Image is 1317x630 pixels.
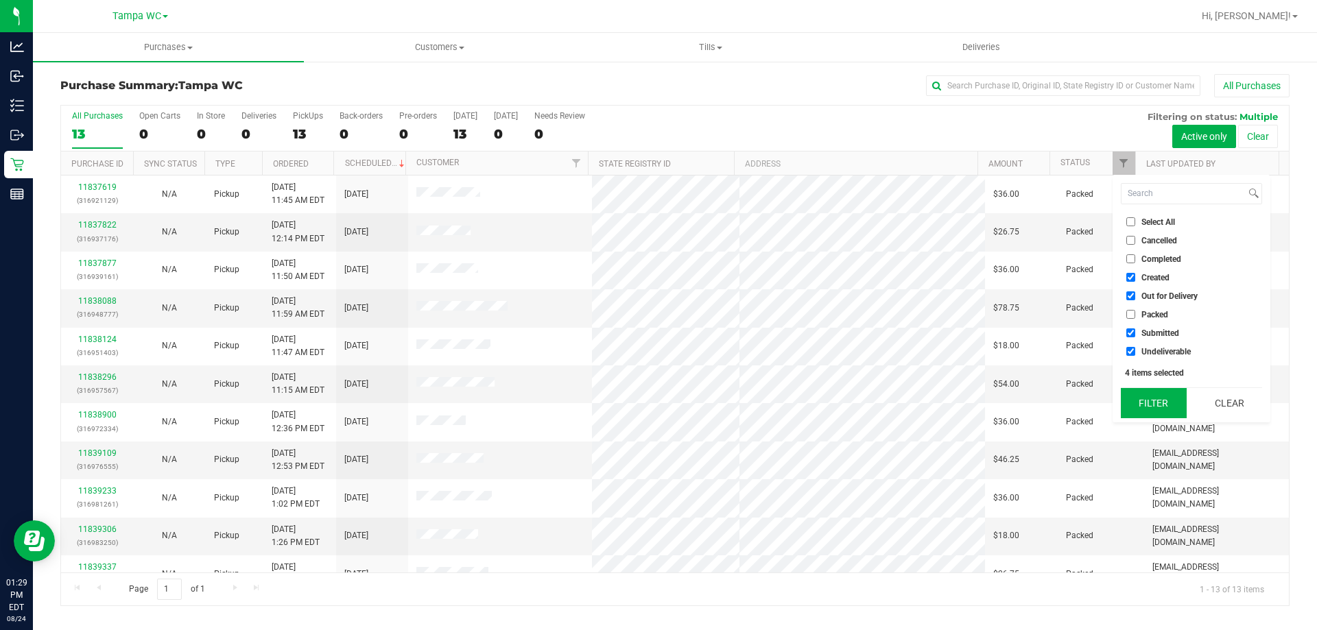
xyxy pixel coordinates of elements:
[1152,485,1281,511] span: [EMAIL_ADDRESS][DOMAIN_NAME]
[293,111,323,121] div: PickUps
[1066,302,1093,315] span: Packed
[993,415,1019,428] span: $36.00
[1202,10,1291,21] span: Hi, [PERSON_NAME]!
[993,188,1019,201] span: $36.00
[534,126,585,142] div: 0
[926,75,1200,96] input: Search Purchase ID, Original ID, State Registry ID or Customer Name...
[993,568,1019,581] span: $26.75
[993,339,1019,352] span: $18.00
[1239,111,1278,122] span: Multiple
[988,159,1023,169] a: Amount
[162,417,177,426] span: Not Applicable
[69,422,125,435] p: (316972334)
[1121,388,1187,418] button: Filter
[60,80,470,92] h3: Purchase Summary:
[344,302,368,315] span: [DATE]
[344,492,368,505] span: [DATE]
[1126,347,1135,356] input: Undeliverable
[197,111,225,121] div: In Store
[139,126,180,142] div: 0
[1189,579,1275,599] span: 1 - 13 of 13 items
[162,569,177,579] span: Not Applicable
[344,339,368,352] span: [DATE]
[162,302,177,315] button: N/A
[117,579,216,600] span: Page of 1
[1141,255,1181,263] span: Completed
[1060,158,1090,167] a: Status
[344,453,368,466] span: [DATE]
[6,577,27,614] p: 01:29 PM EDT
[1066,492,1093,505] span: Packed
[10,187,24,201] inline-svg: Reports
[1126,328,1135,337] input: Submitted
[273,159,309,169] a: Ordered
[10,99,24,112] inline-svg: Inventory
[14,520,55,561] iframe: Resource center
[197,126,225,142] div: 0
[69,536,125,549] p: (316983250)
[78,182,117,192] a: 11837619
[162,303,177,313] span: Not Applicable
[304,33,575,62] a: Customers
[78,410,117,420] a: 11838900
[344,568,368,581] span: [DATE]
[78,220,117,230] a: 11837822
[162,189,177,199] span: Not Applicable
[272,371,324,397] span: [DATE] 11:15 AM EDT
[453,126,477,142] div: 13
[1066,188,1093,201] span: Packed
[1066,453,1093,466] span: Packed
[344,529,368,542] span: [DATE]
[78,448,117,458] a: 11839109
[241,111,276,121] div: Deliveries
[1238,125,1278,148] button: Clear
[78,562,117,572] a: 11839337
[416,158,459,167] a: Customer
[293,126,323,142] div: 13
[162,415,177,428] button: N/A
[215,159,235,169] a: Type
[272,523,320,549] span: [DATE] 1:26 PM EDT
[78,372,117,382] a: 11838296
[1152,561,1281,587] span: [EMAIL_ADDRESS][DOMAIN_NAME]
[162,227,177,237] span: Not Applicable
[344,415,368,428] span: [DATE]
[734,152,977,175] th: Address
[214,339,239,352] span: Pickup
[1214,74,1290,97] button: All Purchases
[1141,218,1175,226] span: Select All
[214,415,239,428] span: Pickup
[10,158,24,171] inline-svg: Retail
[162,455,177,464] span: Not Applicable
[69,194,125,207] p: (316921129)
[272,257,324,283] span: [DATE] 11:50 AM EDT
[10,128,24,142] inline-svg: Outbound
[1126,273,1135,282] input: Created
[1141,292,1198,300] span: Out for Delivery
[1126,254,1135,263] input: Completed
[272,295,324,321] span: [DATE] 11:59 AM EDT
[214,378,239,391] span: Pickup
[71,159,123,169] a: Purchase ID
[272,409,324,435] span: [DATE] 12:36 PM EDT
[144,159,197,169] a: Sync Status
[1066,378,1093,391] span: Packed
[576,41,845,53] span: Tills
[345,158,407,168] a: Scheduled
[214,529,239,542] span: Pickup
[162,492,177,505] button: N/A
[399,126,437,142] div: 0
[846,33,1117,62] a: Deliveries
[993,453,1019,466] span: $46.25
[162,379,177,389] span: Not Applicable
[344,188,368,201] span: [DATE]
[272,485,320,511] span: [DATE] 1:02 PM EDT
[162,341,177,350] span: Not Applicable
[993,263,1019,276] span: $36.00
[1148,111,1237,122] span: Filtering on status:
[162,453,177,466] button: N/A
[340,126,383,142] div: 0
[1066,339,1093,352] span: Packed
[1152,447,1281,473] span: [EMAIL_ADDRESS][DOMAIN_NAME]
[272,333,324,359] span: [DATE] 11:47 AM EDT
